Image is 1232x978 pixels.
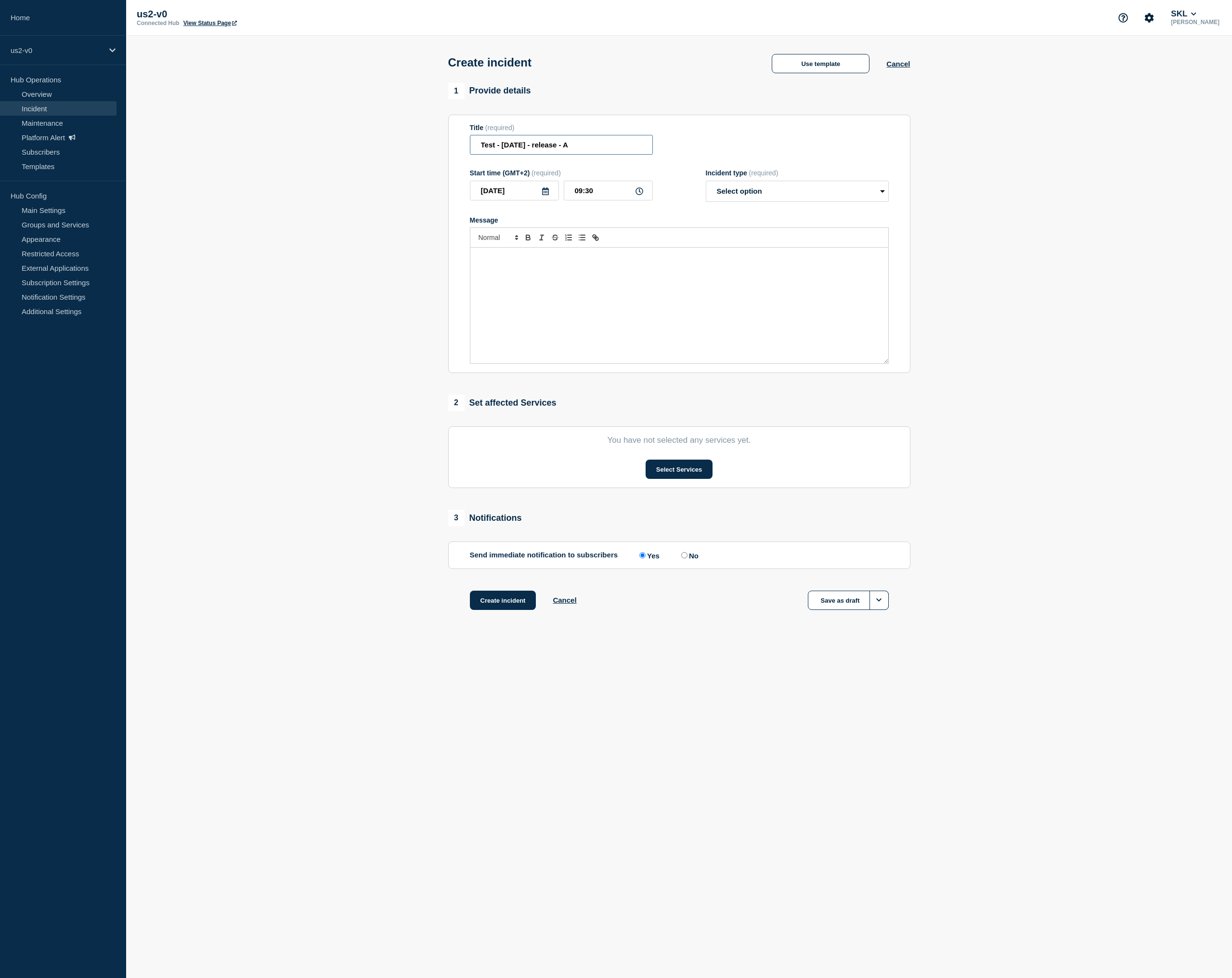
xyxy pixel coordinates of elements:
[869,591,889,610] button: Options
[808,591,889,610] button: Save as draft
[521,232,535,243] button: Toggle bold text
[1169,9,1198,19] button: SKL
[137,20,180,26] p: Connected Hub
[11,46,103,54] p: us2-v0
[448,395,465,411] span: 2
[470,124,653,132] div: Title
[470,436,889,445] p: You have not selected any services yet.
[470,169,653,177] div: Start time (GMT+2)
[137,9,329,20] p: us2-v0
[448,83,531,99] div: Provide details
[448,83,465,99] span: 1
[646,460,713,479] button: Select Services
[706,169,889,177] div: Incident type
[470,591,536,610] button: Create incident
[470,551,889,560] div: Send immediate notification to subscribers
[470,216,889,224] div: Message
[639,552,646,558] input: Yes
[1113,8,1133,28] button: Support
[553,596,576,604] button: Cancel
[535,232,548,243] button: Toggle italic text
[575,232,589,243] button: Toggle bulleted list
[637,551,660,560] label: Yes
[1139,8,1159,28] button: Account settings
[183,20,237,26] a: View Status Page
[470,248,888,363] div: Message
[532,169,561,177] span: (required)
[470,551,618,560] p: Send immediate notification to subscribers
[485,124,515,132] span: (required)
[1169,19,1221,26] p: [PERSON_NAME]
[772,54,869,73] button: Use template
[564,181,653,200] input: HH:MM
[474,232,521,243] span: Font size
[749,169,778,177] span: (required)
[562,232,575,243] button: Toggle ordered list
[886,60,910,68] button: Cancel
[679,551,699,560] label: No
[681,552,687,558] input: No
[448,56,532,69] h1: Create incident
[589,232,602,243] button: Toggle link
[470,135,653,155] input: Title
[448,395,557,411] div: Set affected Services
[548,232,562,243] button: Toggle strikethrough text
[706,181,889,202] select: Incident type
[448,510,522,526] div: Notifications
[448,510,465,526] span: 3
[470,181,559,200] input: YYYY-MM-DD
